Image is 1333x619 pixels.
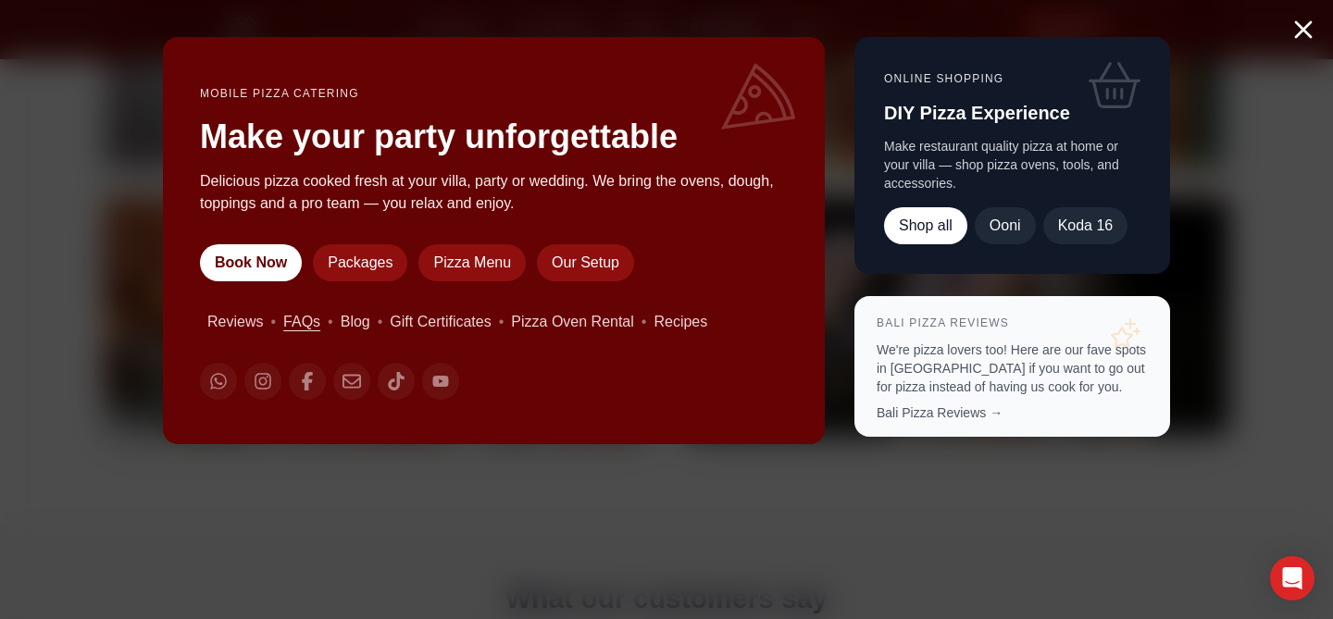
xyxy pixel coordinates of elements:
[974,207,1035,244] a: Ooni
[378,311,383,333] span: •
[390,311,491,333] a: Gift Certificates
[1042,207,1127,244] a: Koda 16
[884,137,1140,192] p: Make restaurant quality pizza at home or your villa — shop pizza ovens, tools, and accessories.
[418,244,526,281] a: Pizza Menu
[207,311,263,333] a: Reviews
[537,244,634,281] a: Our Setup
[1289,15,1318,44] button: Close menu
[877,340,1148,396] p: We're pizza lovers too! Here are our fave spots in [GEOGRAPHIC_DATA] if you want to go out for pi...
[270,311,276,333] span: •
[499,311,505,333] span: •
[511,311,634,333] a: Pizza Oven Rental
[642,311,647,333] span: •
[877,316,1009,329] a: Bali Pizza Reviews
[328,311,333,333] span: •
[884,72,1003,85] a: Online Shopping
[877,405,1003,420] a: Bali Pizza Reviews →
[200,244,302,281] a: Book Now
[1270,556,1314,600] div: Open Intercom Messenger
[341,311,370,333] a: Blog
[200,87,359,100] a: Mobile Pizza Catering
[884,100,1140,126] h3: DIY Pizza Experience
[200,170,788,215] p: Delicious pizza cooked fresh at your villa, party or wedding. We bring the ovens, dough, toppings...
[313,244,407,281] a: Packages
[283,311,320,333] a: FAQs
[200,118,788,155] h2: Make your party unforgettable
[654,311,707,333] a: Recipes
[884,207,967,244] a: Shop all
